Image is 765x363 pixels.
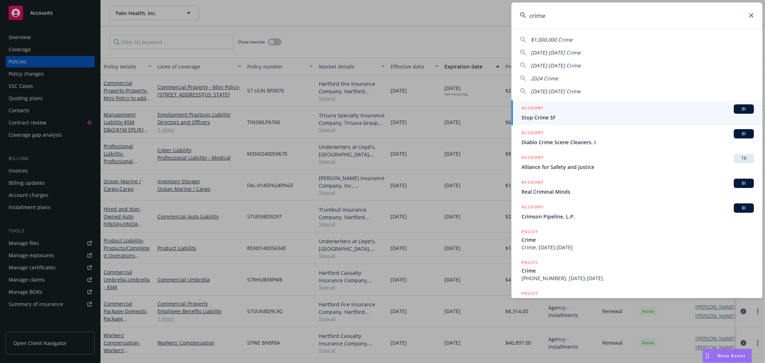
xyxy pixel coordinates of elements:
[521,213,754,220] span: Crimson Pipeline, L.P.
[521,188,754,195] span: Real Criminal Minds
[521,138,754,146] span: Diablo Crime Scene Cleaners, I
[718,353,746,359] span: Nova Assist
[511,125,762,150] a: ACCOUNTBIDiablo Crime Scene Cleaners, I
[737,155,751,162] span: TR
[521,203,543,212] h5: ACCOUNT
[511,224,762,255] a: POLICYCrimeCrime, [DATE]-[DATE]
[737,131,751,137] span: BI
[521,290,538,297] h5: POLICY
[511,175,762,199] a: ACCOUNTBIReal Criminal Minds
[511,150,762,175] a: ACCOUNTTRAlliance for Safety and Justice
[521,179,543,187] h5: ACCOUNT
[521,267,754,274] span: Crime
[737,205,751,211] span: BI
[521,274,754,282] span: [PHONE_NUMBER], [DATE]-[DATE]
[511,286,762,317] a: POLICYCrime
[521,298,754,305] span: Crime
[531,49,581,56] span: [DATE]-[DATE] Crime
[703,349,712,363] div: Drag to move
[521,259,538,266] h5: POLICY
[521,244,754,251] span: Crime, [DATE]-[DATE]
[521,129,543,138] h5: ACCOUNT
[521,114,754,121] span: Stop Crime SF
[521,163,754,171] span: Alliance for Safety and Justice
[521,154,543,162] h5: ACCOUNT
[737,106,751,112] span: BI
[521,236,754,244] span: Crime
[531,36,572,43] span: $1,000,000 Crime
[511,100,762,125] a: ACCOUNTBIStop Crime SF
[531,88,581,95] span: [DATE]-[DATE] Crime
[531,62,581,69] span: [DATE]-[DATE] Crime
[703,349,752,363] button: Nova Assist
[521,228,538,235] h5: POLICY
[511,3,762,28] input: Search...
[737,180,751,187] span: BI
[531,75,558,82] span: 2024 Crime
[511,255,762,286] a: POLICYCrime[PHONE_NUMBER], [DATE]-[DATE]
[511,199,762,224] a: ACCOUNTBICrimson Pipeline, L.P.
[521,104,543,113] h5: ACCOUNT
